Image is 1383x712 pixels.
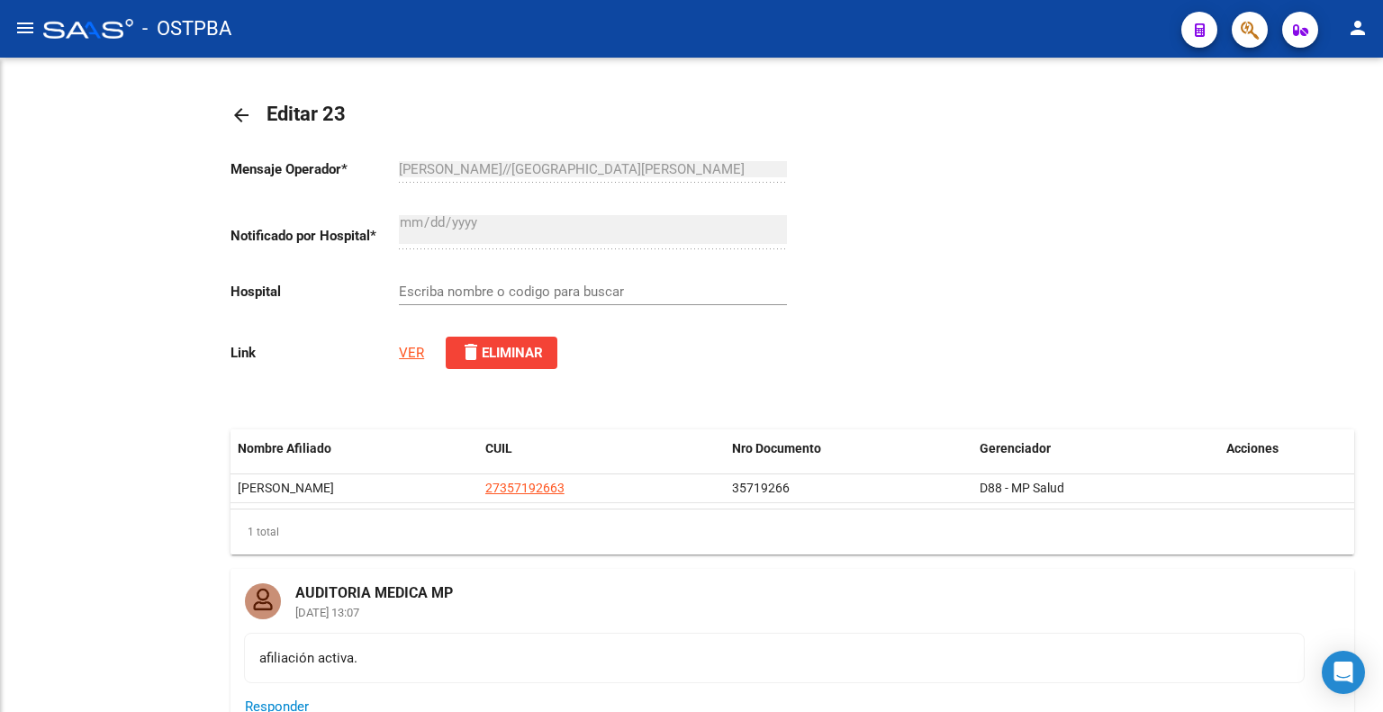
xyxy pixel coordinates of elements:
[142,9,231,49] span: - OSTPBA
[1347,17,1369,39] mat-icon: person
[230,429,478,468] datatable-header-cell: Nombre Afiliado
[238,441,331,455] span: Nombre Afiliado
[399,345,424,361] a: VER
[230,343,399,363] p: Link
[732,441,821,455] span: Nro Documento
[972,429,1220,468] datatable-header-cell: Gerenciador
[1226,441,1279,455] span: Acciones
[281,569,467,603] mat-card-title: AUDITORIA MEDICA MP
[446,337,557,369] button: Eliminar
[485,481,565,495] span: 27357192663
[460,345,543,361] span: Eliminar
[980,441,1051,455] span: Gerenciador
[267,103,346,125] span: Editar 23
[980,481,1064,495] span: D88 - MP Salud
[230,282,399,302] p: Hospital
[725,429,972,468] datatable-header-cell: Nro Documento
[732,481,790,495] span: 35719266
[230,104,252,126] mat-icon: arrow_back
[230,226,399,246] p: Notificado por Hospital
[14,17,36,39] mat-icon: menu
[281,607,467,618] mat-card-subtitle: [DATE] 13:07
[230,509,1354,554] div: 1 total
[478,429,726,468] datatable-header-cell: CUIL
[460,341,482,363] mat-icon: delete
[259,648,1289,668] div: afiliación activa.
[1219,429,1354,468] datatable-header-cell: Acciones
[230,159,399,179] p: Mensaje Operador
[238,481,334,495] span: BELLOMO XOANA EDITH
[485,441,512,455] span: CUIL
[1322,651,1365,694] div: Open Intercom Messenger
